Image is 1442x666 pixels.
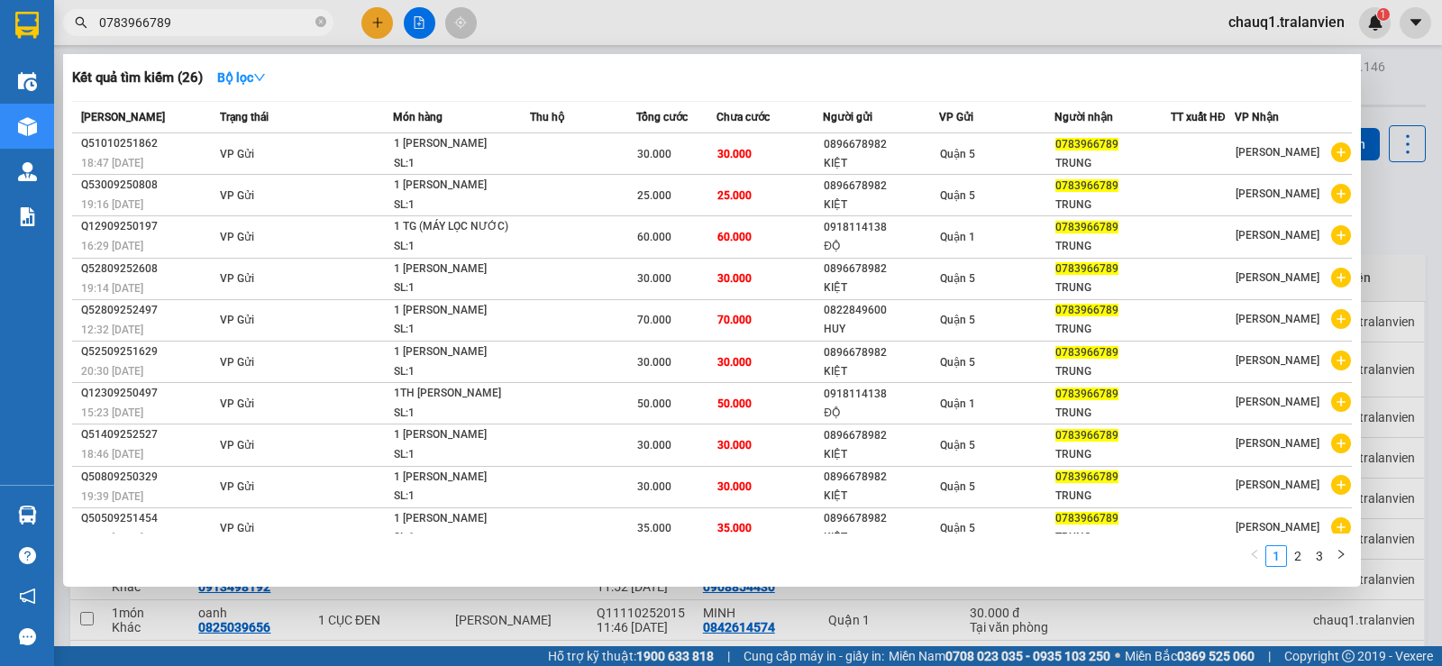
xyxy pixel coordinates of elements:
[18,162,37,181] img: warehouse-icon
[939,111,973,123] span: VP Gửi
[81,176,214,195] div: Q53009250808
[81,342,214,361] div: Q52509251629
[717,314,752,326] span: 70.000
[940,231,975,243] span: Quận 1
[394,134,529,154] div: 1 [PERSON_NAME]
[824,426,938,445] div: 0896678982
[824,135,938,154] div: 0896678982
[637,439,671,452] span: 30.000
[19,628,36,645] span: message
[716,111,770,123] span: Chưa cước
[393,111,443,123] span: Món hàng
[1236,313,1319,325] span: [PERSON_NAME]
[81,365,143,378] span: 20:30 [DATE]
[1055,487,1170,506] div: TRUNG
[824,218,938,237] div: 0918114138
[1055,512,1118,525] span: 0783966789
[940,480,975,493] span: Quận 5
[1288,546,1308,566] a: 2
[1055,237,1170,256] div: TRUNG
[1331,433,1351,453] span: plus-circle
[824,487,938,506] div: KIỆT
[637,314,671,326] span: 70.000
[394,445,529,465] div: SL: 1
[72,68,203,87] h3: Kết quả tìm kiếm ( 26 )
[1055,262,1118,275] span: 0783966789
[824,509,938,528] div: 0896678982
[394,468,529,488] div: 1 [PERSON_NAME]
[394,260,529,279] div: 1 [PERSON_NAME]
[81,111,165,123] span: [PERSON_NAME]
[18,72,37,91] img: warehouse-icon
[220,480,254,493] span: VP Gửi
[1055,346,1118,359] span: 0783966789
[81,282,143,295] span: 19:14 [DATE]
[824,301,938,320] div: 0822849600
[1331,309,1351,329] span: plus-circle
[824,196,938,214] div: KIỆT
[1244,545,1265,567] button: left
[1265,545,1287,567] li: 1
[315,16,326,27] span: close-circle
[717,272,752,285] span: 30.000
[637,522,671,534] span: 35.000
[1287,545,1309,567] li: 2
[394,384,529,404] div: 1TH [PERSON_NAME]
[1330,545,1352,567] button: right
[1236,271,1319,284] span: [PERSON_NAME]
[1055,362,1170,381] div: TRUNG
[824,385,938,404] div: 0918114138
[1336,549,1346,560] span: right
[81,509,214,528] div: Q50509251454
[1236,187,1319,200] span: [PERSON_NAME]
[394,237,529,257] div: SL: 1
[940,272,975,285] span: Quận 5
[717,231,752,243] span: 60.000
[637,356,671,369] span: 30.000
[1331,268,1351,287] span: plus-circle
[1266,546,1286,566] a: 1
[1055,320,1170,339] div: TRUNG
[823,111,872,123] span: Người gửi
[1236,229,1319,242] span: [PERSON_NAME]
[81,384,214,403] div: Q12309250497
[394,176,529,196] div: 1 [PERSON_NAME]
[1236,354,1319,367] span: [PERSON_NAME]
[19,547,36,564] span: question-circle
[81,198,143,211] span: 19:16 [DATE]
[824,320,938,339] div: HUY
[940,397,975,410] span: Quận 1
[1331,475,1351,495] span: plus-circle
[824,177,938,196] div: 0896678982
[1055,138,1118,151] span: 0783966789
[81,240,143,252] span: 16:29 [DATE]
[394,342,529,362] div: 1 [PERSON_NAME]
[394,217,529,237] div: 1 TG (MÁY LỌC NƯỚC)
[75,16,87,29] span: search
[1054,111,1113,123] span: Người nhận
[637,480,671,493] span: 30.000
[1055,278,1170,297] div: TRUNG
[1309,545,1330,567] li: 3
[1331,142,1351,162] span: plus-circle
[940,148,975,160] span: Quận 5
[824,237,938,256] div: ĐỘ
[1236,146,1319,159] span: [PERSON_NAME]
[940,189,975,202] span: Quận 5
[824,468,938,487] div: 0896678982
[1330,545,1352,567] li: Next Page
[203,63,280,92] button: Bộ lọcdown
[394,509,529,529] div: 1 [PERSON_NAME]
[81,217,214,236] div: Q12909250197
[1310,546,1329,566] a: 3
[81,532,143,544] span: 19:34 [DATE]
[18,117,37,136] img: warehouse-icon
[99,13,312,32] input: Tìm tên, số ĐT hoặc mã đơn
[220,111,269,123] span: Trạng thái
[637,148,671,160] span: 30.000
[253,71,266,84] span: down
[940,439,975,452] span: Quận 5
[394,301,529,321] div: 1 [PERSON_NAME]
[1331,351,1351,370] span: plus-circle
[824,154,938,173] div: KIỆT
